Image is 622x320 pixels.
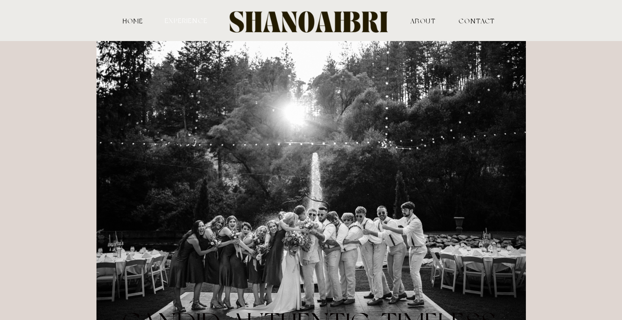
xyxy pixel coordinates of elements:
a: ABOUT [388,17,459,24]
a: experience [164,17,208,24]
a: contact [459,17,483,24]
a: HOME [121,17,145,24]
